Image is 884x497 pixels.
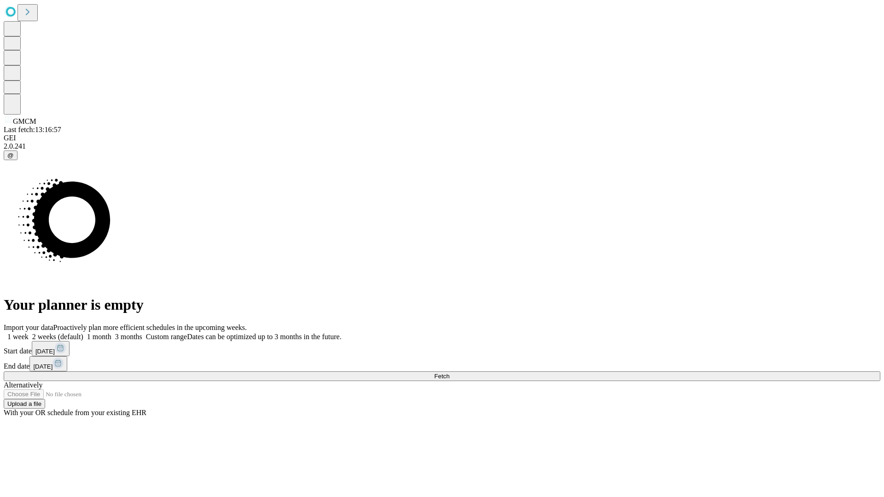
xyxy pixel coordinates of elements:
[53,324,247,331] span: Proactively plan more efficient schedules in the upcoming weeks.
[4,126,61,133] span: Last fetch: 13:16:57
[146,333,187,341] span: Custom range
[35,348,55,355] span: [DATE]
[7,333,29,341] span: 1 week
[4,142,880,150] div: 2.0.241
[7,152,14,159] span: @
[13,117,36,125] span: GMCM
[4,150,17,160] button: @
[4,409,146,416] span: With your OR schedule from your existing EHR
[33,363,52,370] span: [DATE]
[4,134,880,142] div: GEI
[32,341,70,356] button: [DATE]
[4,381,42,389] span: Alternatively
[4,324,53,331] span: Import your data
[115,333,142,341] span: 3 months
[32,333,83,341] span: 2 weeks (default)
[434,373,449,380] span: Fetch
[4,399,45,409] button: Upload a file
[4,341,880,356] div: Start date
[4,356,880,371] div: End date
[29,356,67,371] button: [DATE]
[4,371,880,381] button: Fetch
[4,296,880,313] h1: Your planner is empty
[87,333,111,341] span: 1 month
[187,333,341,341] span: Dates can be optimized up to 3 months in the future.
